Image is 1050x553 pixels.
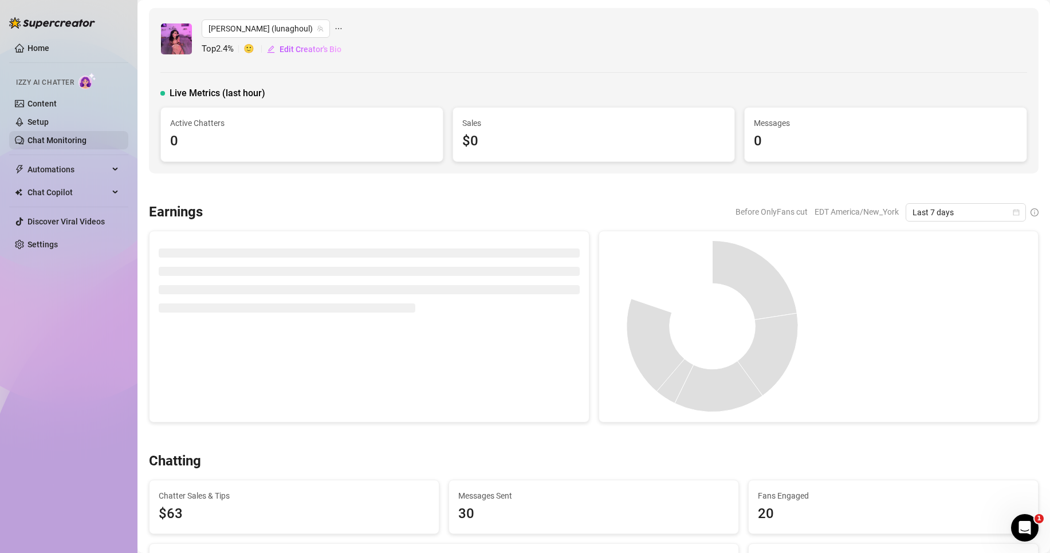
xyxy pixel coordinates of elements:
[267,45,275,53] span: edit
[335,19,343,38] span: ellipsis
[27,240,58,249] a: Settings
[27,99,57,108] a: Content
[149,203,203,222] h3: Earnings
[1013,209,1020,216] span: calendar
[15,165,24,174] span: thunderbolt
[159,489,430,502] span: Chatter Sales & Tips
[1031,208,1039,216] span: info-circle
[266,40,342,58] button: Edit Creator's Bio
[243,42,266,56] span: 🙂
[754,117,1017,129] span: Messages
[202,42,243,56] span: Top 2.4 %
[758,489,1029,502] span: Fans Engaged
[317,25,324,32] span: team
[27,183,109,202] span: Chat Copilot
[161,23,192,54] img: Luna
[913,204,1019,221] span: Last 7 days
[758,503,1029,525] div: 20
[1011,514,1039,542] iframe: Intercom live chat
[458,503,729,525] div: 30
[209,20,323,37] span: Luna (lunaghoul)
[815,203,899,220] span: EDT America/New_York
[27,136,86,145] a: Chat Monitoring
[754,131,1017,152] div: 0
[16,77,74,88] span: Izzy AI Chatter
[159,503,430,525] span: $63
[9,17,95,29] img: logo-BBDzfeDw.svg
[27,44,49,53] a: Home
[736,203,808,220] span: Before OnlyFans cut
[149,452,201,471] h3: Chatting
[27,160,109,179] span: Automations
[170,86,265,100] span: Live Metrics (last hour)
[462,131,726,152] div: $0
[170,117,434,129] span: Active Chatters
[78,73,96,89] img: AI Chatter
[280,45,341,54] span: Edit Creator's Bio
[15,188,22,196] img: Chat Copilot
[27,117,49,127] a: Setup
[170,131,434,152] div: 0
[462,117,726,129] span: Sales
[1035,514,1044,523] span: 1
[458,489,729,502] span: Messages Sent
[27,217,105,226] a: Discover Viral Videos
